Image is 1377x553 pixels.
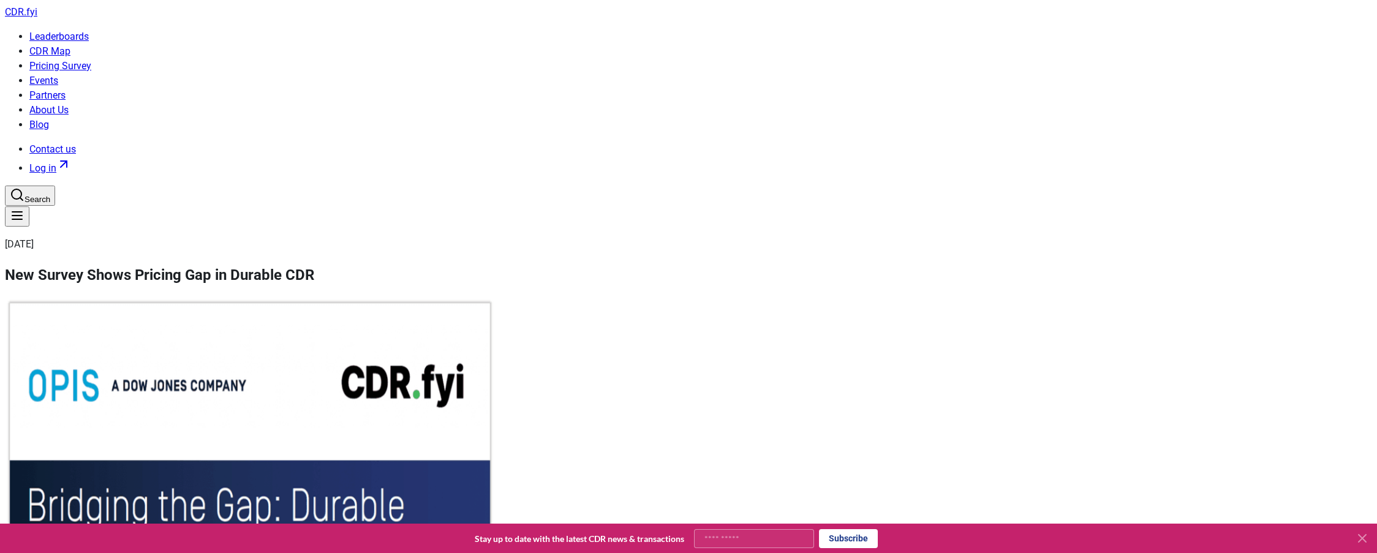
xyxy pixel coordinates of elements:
[24,6,26,18] span: .
[29,89,66,101] a: Partners
[29,75,58,86] a: Events
[29,45,70,57] a: CDR Map
[5,186,55,206] button: Search
[25,195,50,204] span: Search
[5,264,1372,286] h1: New Survey Shows Pricing Gap in Durable CDR
[5,6,37,18] a: CDR.fyi
[29,60,91,72] a: Pricing Survey
[5,237,1372,252] p: [DATE]
[5,6,37,18] span: CDR fyi
[5,142,1372,176] nav: Main
[29,104,69,116] a: About Us
[29,162,71,174] a: Log in
[5,29,1372,132] nav: Main
[29,119,49,130] a: Blog
[29,31,89,42] a: Leaderboards
[29,143,76,155] a: Contact us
